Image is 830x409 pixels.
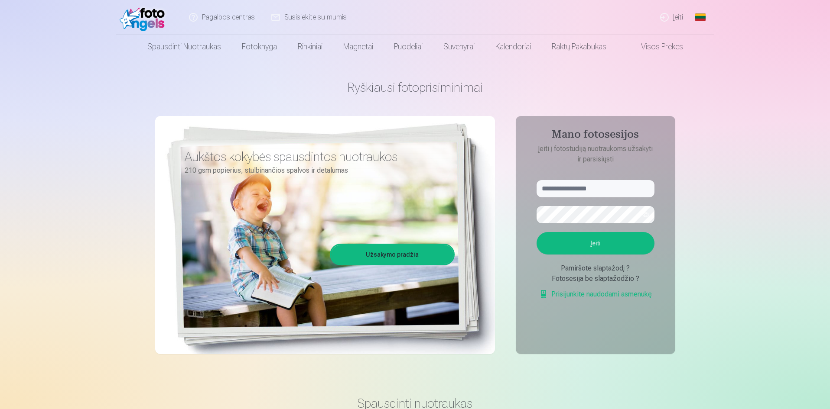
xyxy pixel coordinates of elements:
[485,35,541,59] a: Kalendoriai
[528,128,663,144] h4: Mano fotosesijos
[537,232,654,254] button: Įeiti
[541,35,617,59] a: Raktų pakabukas
[120,3,169,31] img: /fa2
[331,245,453,264] a: Užsakymo pradžia
[537,274,654,284] div: Fotosesija be slaptažodžio ?
[333,35,384,59] a: Magnetai
[287,35,333,59] a: Rinkiniai
[185,164,448,177] p: 210 gsm popierius, stulbinančios spalvos ir detalumas
[528,144,663,164] p: Įeiti į fotostudiją nuotraukoms užsakyti ir parsisiųsti
[539,289,652,300] a: Prisijunkite naudodami asmenukę
[231,35,287,59] a: Fotoknyga
[537,263,654,274] div: Pamiršote slaptažodį ?
[433,35,485,59] a: Suvenyrai
[137,35,231,59] a: Spausdinti nuotraukas
[185,149,448,164] h3: Aukštos kokybės spausdintos nuotraukos
[155,80,675,95] h1: Ryškiausi fotoprisiminimai
[384,35,433,59] a: Puodeliai
[617,35,693,59] a: Visos prekės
